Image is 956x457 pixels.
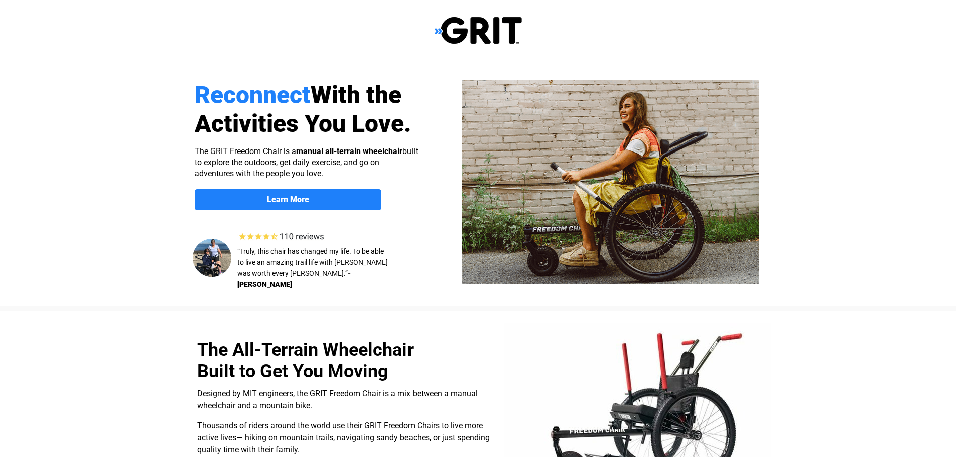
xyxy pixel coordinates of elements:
span: Designed by MIT engineers, the GRIT Freedom Chair is a mix between a manual wheelchair and a moun... [197,389,478,410]
span: “Truly, this chair has changed my life. To be able to live an amazing trail life with [PERSON_NAM... [237,247,388,277]
span: Thousands of riders around the world use their GRIT Freedom Chairs to live more active lives— hik... [197,421,490,454]
span: Activities You Love. [195,109,412,138]
span: Reconnect [195,81,311,109]
span: With the [311,81,401,109]
strong: Learn More [267,195,309,204]
span: The GRIT Freedom Chair is a built to explore the outdoors, get daily exercise, and go on adventur... [195,146,418,178]
a: Learn More [195,189,381,210]
strong: manual all-terrain wheelchair [296,146,402,156]
span: The All-Terrain Wheelchair Built to Get You Moving [197,339,414,382]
